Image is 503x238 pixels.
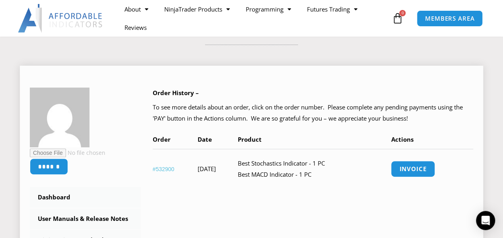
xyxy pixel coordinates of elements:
[198,165,216,173] time: [DATE]
[237,135,261,143] span: Product
[117,18,155,37] a: Reviews
[153,135,171,143] span: Order
[153,89,199,97] b: Order History –
[30,187,141,208] a: Dashboard
[18,4,103,33] img: LogoAI | Affordable Indicators – NinjaTrader
[391,135,413,143] span: Actions
[30,209,141,229] a: User Manuals & Release Notes
[153,166,175,172] a: View order number 532900
[153,102,473,124] p: To see more details about an order, click on the order number. Please complete any pending paymen...
[30,88,89,147] img: ccf4745b25e76243c1430d314dc8625f5d5b483ced076717a0c121f55cd2c24f
[417,10,483,27] a: MEMBERS AREA
[476,211,495,230] div: Open Intercom Messenger
[380,7,415,30] a: 0
[391,161,435,177] a: Invoice order number 532900
[198,135,212,143] span: Date
[399,10,406,16] span: 0
[237,149,391,189] td: Best Stochastics Indicator - 1 PC Best MACD Indicator - 1 PC
[425,16,475,21] span: MEMBERS AREA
